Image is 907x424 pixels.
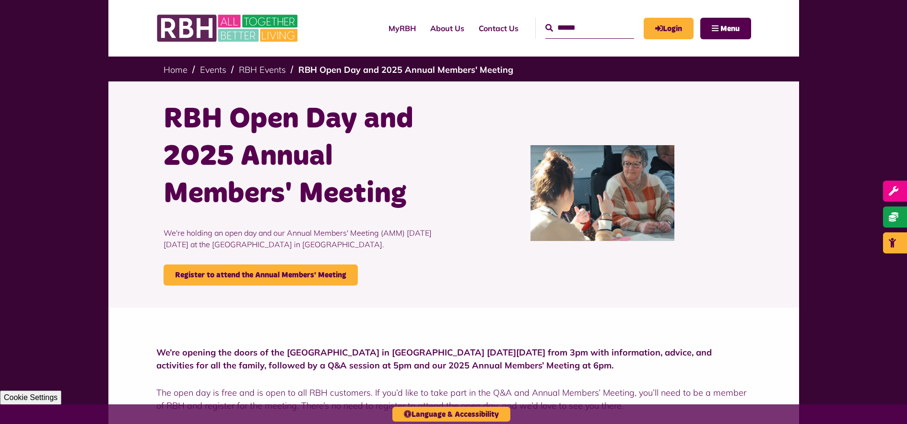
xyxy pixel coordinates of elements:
button: Language & Accessibility [392,407,510,422]
a: MyRBH [381,15,423,41]
a: RBH Events [239,64,286,75]
button: Navigation [700,18,751,39]
p: The open day is free and is open to all RBH customers. If you’d like to take part in the Q&A and ... [156,386,751,412]
a: Register to attend the Annual Members' Meeting [164,264,358,286]
a: Events [200,64,226,75]
iframe: Netcall Web Assistant for live chat [864,381,907,424]
p: We're holding an open day and our Annual Members' Meeting (AMM) [DATE][DATE] at the [GEOGRAPHIC_D... [164,213,447,264]
h1: RBH Open Day and 2025 Annual Members' Meeting [164,101,447,213]
strong: We’re opening the doors of the [GEOGRAPHIC_DATA] in [GEOGRAPHIC_DATA] [DATE][DATE] from 3pm with ... [156,347,712,371]
img: IMG 7040 [530,145,674,241]
a: Contact Us [471,15,526,41]
a: About Us [423,15,471,41]
img: RBH [156,10,300,47]
span: Menu [720,25,740,33]
a: RBH Open Day and 2025 Annual Members' Meeting [298,64,513,75]
a: Home [164,64,188,75]
a: MyRBH [644,18,694,39]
